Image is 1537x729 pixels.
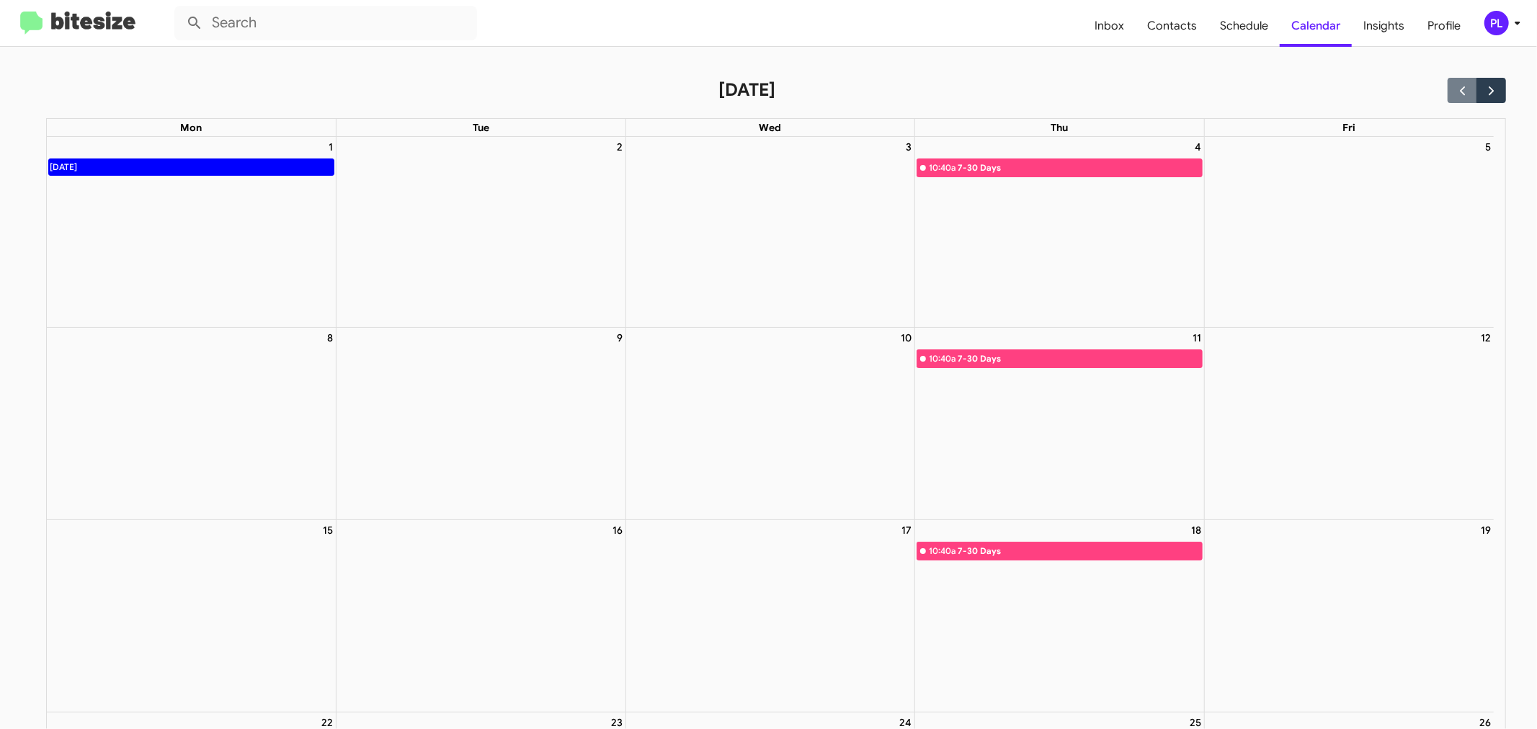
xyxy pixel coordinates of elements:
[1478,520,1494,540] a: September 19, 2025
[1416,5,1472,47] a: Profile
[337,520,626,712] td: September 16, 2025
[1340,119,1358,136] a: Friday
[320,520,336,540] a: September 15, 2025
[1190,328,1204,348] a: September 11, 2025
[903,137,914,157] a: September 3, 2025
[958,544,1202,558] div: 7-30 Days
[1482,137,1494,157] a: September 5, 2025
[929,161,955,175] div: 10:40a
[324,328,336,348] a: September 8, 2025
[1476,78,1506,103] button: Next month
[1484,11,1509,35] div: PL
[1083,5,1136,47] a: Inbox
[1048,119,1072,136] a: Thursday
[718,79,775,102] h2: [DATE]
[899,520,914,540] a: September 17, 2025
[915,137,1205,328] td: September 4, 2025
[1136,5,1208,47] a: Contacts
[47,137,337,328] td: September 1, 2025
[1448,78,1477,103] button: Previous month
[1204,137,1494,328] td: September 5, 2025
[958,352,1202,366] div: 7-30 Days
[326,137,336,157] a: September 1, 2025
[337,137,626,328] td: September 2, 2025
[47,328,337,520] td: September 8, 2025
[1472,11,1521,35] button: PL
[47,520,337,712] td: September 15, 2025
[929,544,955,558] div: 10:40a
[610,520,625,540] a: September 16, 2025
[1188,520,1204,540] a: September 18, 2025
[915,520,1205,712] td: September 18, 2025
[958,161,1202,175] div: 7-30 Days
[625,520,915,712] td: September 17, 2025
[756,119,784,136] a: Wednesday
[614,328,625,348] a: September 9, 2025
[470,119,492,136] a: Tuesday
[1478,328,1494,348] a: September 12, 2025
[1204,328,1494,520] td: September 12, 2025
[1208,5,1280,47] a: Schedule
[625,137,915,328] td: September 3, 2025
[1352,5,1416,47] a: Insights
[174,6,477,40] input: Search
[49,159,78,175] div: [DATE]
[1204,520,1494,712] td: September 19, 2025
[625,328,915,520] td: September 10, 2025
[929,352,955,366] div: 10:40a
[1280,5,1352,47] a: Calendar
[178,119,205,136] a: Monday
[898,328,914,348] a: September 10, 2025
[614,137,625,157] a: September 2, 2025
[337,328,626,520] td: September 9, 2025
[915,328,1205,520] td: September 11, 2025
[1192,137,1204,157] a: September 4, 2025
